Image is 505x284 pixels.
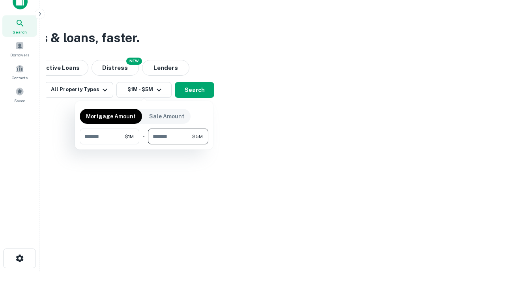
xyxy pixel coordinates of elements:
[192,133,203,140] span: $5M
[142,129,145,144] div: -
[86,112,136,121] p: Mortgage Amount
[149,112,184,121] p: Sale Amount
[466,221,505,259] iframe: Chat Widget
[125,133,134,140] span: $1M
